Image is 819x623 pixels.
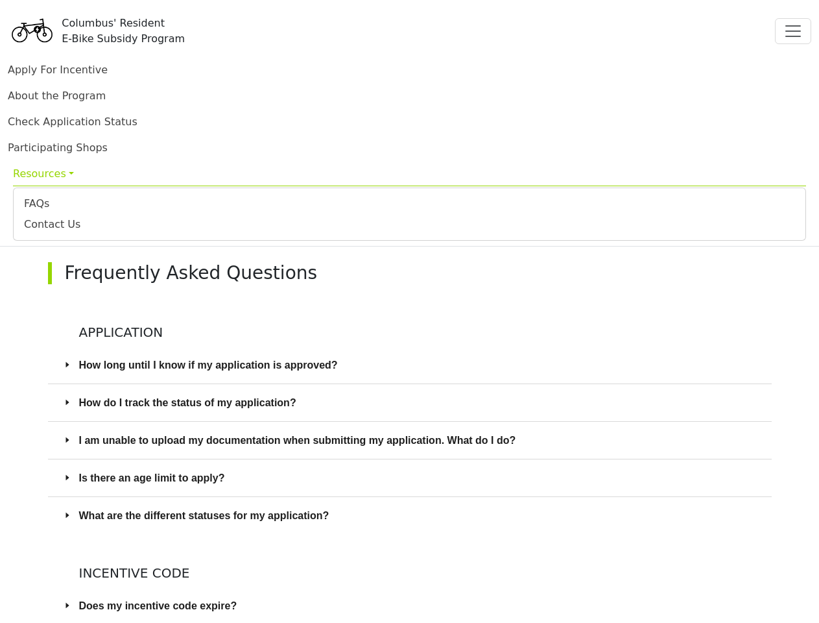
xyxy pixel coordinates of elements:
a: Participating Shops [8,141,108,154]
span: Does my incentive code expire? [79,598,756,614]
a: Check Application Status [8,116,137,128]
a: About the Program [8,90,106,102]
button: Toggle navigation [775,18,811,44]
div: Resources [13,188,806,241]
span: Is there an age limit to apply? [79,470,756,486]
div: Is there an age limit to apply? [48,459,772,496]
span: What are the different statuses for my application? [79,507,756,524]
span: caret-right [64,361,71,369]
span: How long until I know if my application is approved? [79,357,756,373]
span: I am unable to upload my documentation when submitting my application. What do I do? [79,432,756,448]
span: caret-right [64,602,71,609]
span: caret-right [64,474,71,482]
a: Columbus' ResidentE-Bike Subsidy Program [8,23,185,38]
div: How long until I know if my application is approved? [48,347,772,384]
span: How do I track the status of my application? [79,395,756,411]
div: Columbus' Resident E-Bike Subsidy Program [62,16,185,47]
a: Resources [13,161,806,186]
div: What are the different statuses for my application? [48,497,772,534]
h5: Incentive Code [48,565,772,581]
span: caret-right [64,436,71,444]
a: FAQs [24,196,795,212]
h3: Frequently Asked Questions [65,262,759,284]
div: How do I track the status of my application? [48,384,772,421]
span: caret-right [64,511,71,519]
div: I am unable to upload my documentation when submitting my application. What do I do? [48,422,772,459]
h5: Application [48,293,772,340]
img: Program logo [8,8,56,54]
a: Apply For Incentive [8,64,108,76]
a: Contact Us [24,217,795,232]
span: caret-right [64,398,71,406]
